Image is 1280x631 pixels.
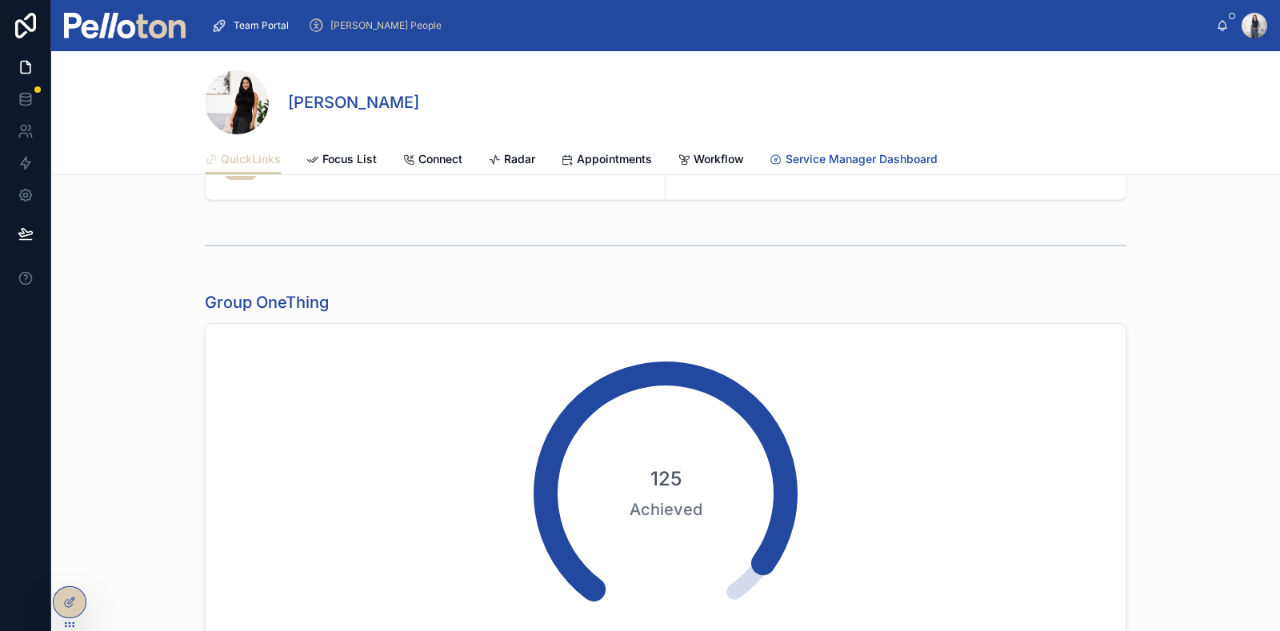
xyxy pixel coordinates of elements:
[303,11,453,40] a: [PERSON_NAME] People
[650,466,682,492] span: 125
[205,145,281,175] a: QuickLinks
[694,151,744,167] span: Workflow
[561,145,652,177] a: Appointments
[221,151,281,167] span: QuickLinks
[488,145,535,177] a: Radar
[786,151,938,167] span: Service Manager Dashboard
[206,11,300,40] a: Team Portal
[570,498,762,521] span: Achieved
[504,151,535,167] span: Radar
[288,91,419,114] h1: [PERSON_NAME]
[198,8,1216,43] div: scrollable content
[330,19,442,32] span: [PERSON_NAME] People
[770,145,938,177] a: Service Manager Dashboard
[402,145,462,177] a: Connect
[205,291,329,314] h1: Group OneThing
[577,151,652,167] span: Appointments
[234,19,289,32] span: Team Portal
[306,145,377,177] a: Focus List
[64,13,186,38] img: App logo
[418,151,462,167] span: Connect
[678,145,744,177] a: Workflow
[322,151,377,167] span: Focus List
